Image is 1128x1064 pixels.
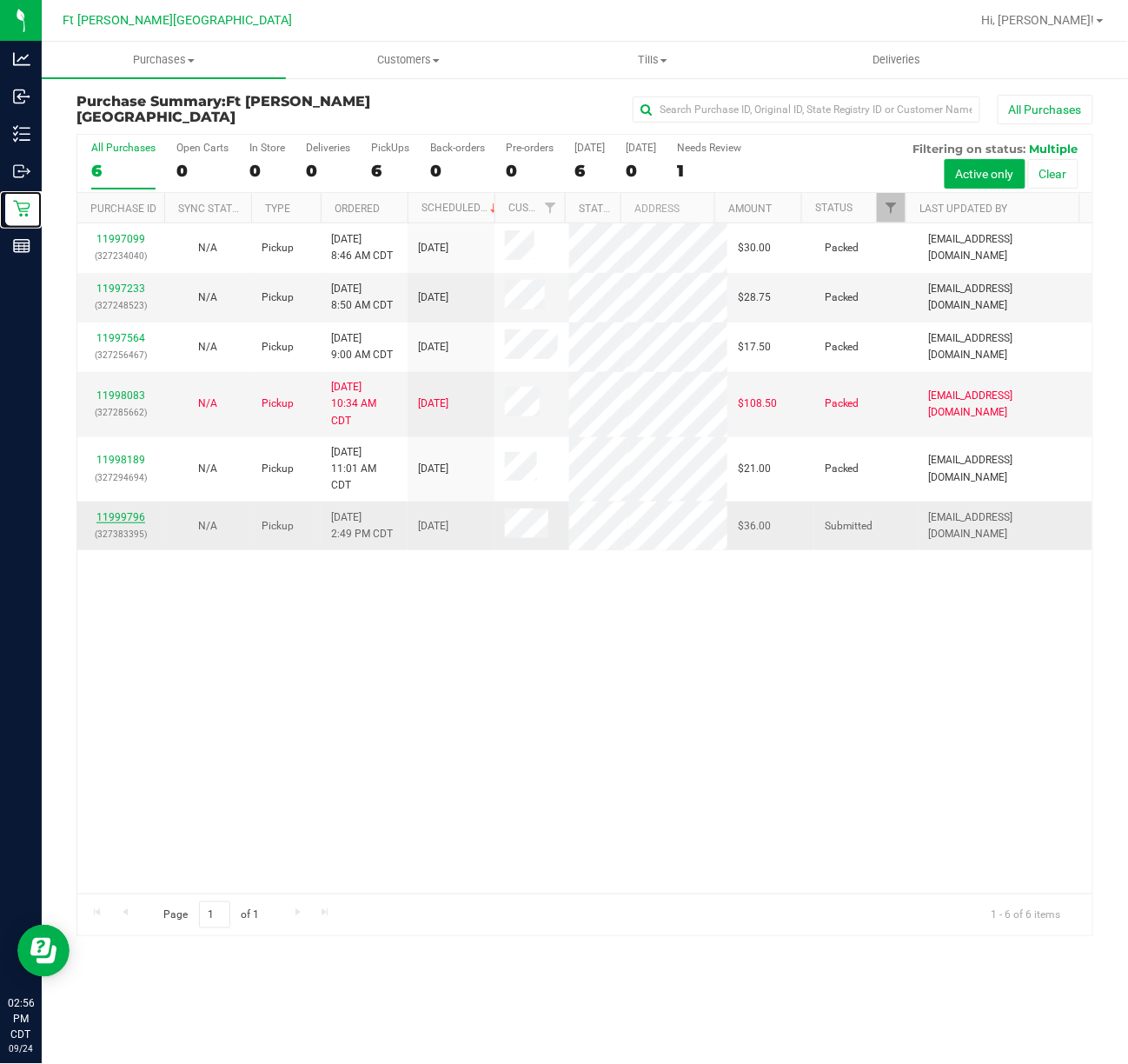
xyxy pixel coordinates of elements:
[929,231,1082,264] span: [EMAIL_ADDRESS][DOMAIN_NAME]
[738,518,771,535] span: $36.00
[178,203,245,215] a: Sync Status
[63,13,292,28] span: Ft [PERSON_NAME][GEOGRAPHIC_DATA]
[88,526,154,542] p: (327383395)
[198,397,217,409] span: Not Applicable
[620,193,714,223] th: Address
[76,94,415,124] h3: Purchase Summary:
[506,161,554,181] div: 0
[249,142,285,154] div: In Store
[90,203,156,215] a: Purchase ID
[929,330,1082,363] span: [EMAIL_ADDRESS][DOMAIN_NAME]
[306,142,350,154] div: Deliveries
[96,454,145,466] a: 11998189
[262,289,294,306] span: Pickup
[176,161,229,181] div: 0
[536,193,565,223] a: Filter
[825,461,859,477] span: Packed
[331,281,393,314] span: [DATE] 8:50 AM CDT
[88,404,154,421] p: (327285662)
[249,161,285,181] div: 0
[198,339,217,356] button: N/A
[574,161,605,181] div: 6
[13,237,30,255] inline-svg: Reports
[76,93,370,125] span: Ft [PERSON_NAME][GEOGRAPHIC_DATA]
[8,1043,34,1056] p: 09/24
[91,142,156,154] div: All Purchases
[633,96,980,123] input: Search Purchase ID, Original ID, State Registry ID or Customer Name...
[198,240,217,256] button: N/A
[88,347,154,363] p: (327256467)
[945,159,1025,189] button: Active only
[418,461,448,477] span: [DATE]
[825,339,859,356] span: Packed
[775,42,1019,78] a: Deliveries
[149,901,274,928] span: Page of 1
[738,461,771,477] span: $21.00
[96,511,145,523] a: 11999796
[198,242,217,254] span: Not Applicable
[371,142,409,154] div: PickUps
[677,161,741,181] div: 1
[929,509,1082,542] span: [EMAIL_ADDRESS][DOMAIN_NAME]
[198,520,217,532] span: Not Applicable
[262,240,294,256] span: Pickup
[825,518,873,535] span: Submitted
[199,901,230,928] input: 1
[198,341,217,353] span: Not Applicable
[262,461,294,477] span: Pickup
[13,50,30,68] inline-svg: Analytics
[738,289,771,306] span: $28.75
[42,42,286,78] a: Purchases
[8,996,34,1043] p: 02:56 PM CDT
[815,202,853,214] a: Status
[17,925,70,977] iframe: Resource center
[262,518,294,535] span: Pickup
[13,88,30,105] inline-svg: Inbound
[13,163,30,180] inline-svg: Outbound
[574,142,605,154] div: [DATE]
[418,339,448,356] span: [DATE]
[198,461,217,477] button: N/A
[626,142,656,154] div: [DATE]
[825,289,859,306] span: Packed
[13,125,30,143] inline-svg: Inventory
[198,289,217,306] button: N/A
[198,518,217,535] button: N/A
[850,52,945,68] span: Deliveries
[331,509,393,542] span: [DATE] 2:49 PM CDT
[728,203,772,215] a: Amount
[262,396,294,412] span: Pickup
[508,202,562,214] a: Customer
[331,231,393,264] span: [DATE] 8:46 AM CDT
[978,901,1075,928] span: 1 - 6 of 6 items
[421,202,501,214] a: Scheduled
[286,42,530,78] a: Customers
[331,444,397,495] span: [DATE] 11:01 AM CDT
[418,396,448,412] span: [DATE]
[91,161,156,181] div: 6
[1028,159,1078,189] button: Clear
[88,469,154,486] p: (327294694)
[96,283,145,295] a: 11997233
[677,142,741,154] div: Needs Review
[198,396,217,412] button: N/A
[929,388,1082,421] span: [EMAIL_ADDRESS][DOMAIN_NAME]
[198,462,217,475] span: Not Applicable
[88,297,154,314] p: (327248523)
[929,452,1082,485] span: [EMAIL_ADDRESS][DOMAIN_NAME]
[626,161,656,181] div: 0
[265,203,290,215] a: Type
[287,52,529,68] span: Customers
[998,95,1093,124] button: All Purchases
[825,240,859,256] span: Packed
[88,248,154,264] p: (327234040)
[738,396,777,412] span: $108.50
[532,52,774,68] span: Tills
[430,142,485,154] div: Back-orders
[738,339,771,356] span: $17.50
[579,203,670,215] a: State Registry ID
[262,339,294,356] span: Pickup
[929,281,1082,314] span: [EMAIL_ADDRESS][DOMAIN_NAME]
[96,233,145,245] a: 11997099
[198,291,217,303] span: Not Applicable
